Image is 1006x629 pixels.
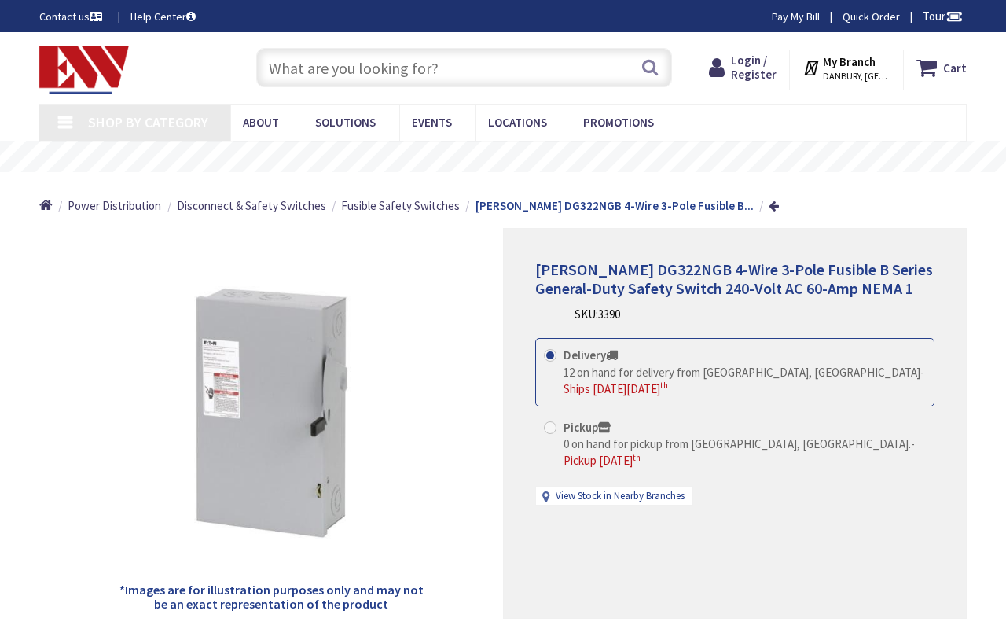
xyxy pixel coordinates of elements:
[243,115,279,130] span: About
[113,583,428,611] h5: *Images are for illustration purposes only and may not be an exact representation of the product
[823,54,876,69] strong: My Branch
[564,420,611,435] strong: Pickup
[39,46,129,94] img: Electrical Wholesalers, Inc.
[475,198,754,213] strong: [PERSON_NAME] DG322NGB 4-Wire 3-Pole Fusible B...
[556,489,685,504] a: View Stock in Nearby Branches
[177,197,326,214] a: Disconnect & Safety Switches
[130,9,196,24] a: Help Center
[731,53,777,82] span: Login / Register
[68,197,161,214] a: Power Distribution
[564,364,926,398] div: -
[39,9,105,24] a: Contact us
[598,307,620,322] span: 3390
[709,53,777,82] a: Login / Register
[633,452,641,463] sup: th
[564,453,641,468] span: Pickup [DATE]
[660,380,668,391] sup: th
[88,113,208,131] span: Shop By Category
[583,115,654,130] span: Promotions
[564,381,668,396] span: Ships [DATE][DATE]
[564,436,911,451] span: 0 on hand for pickup from [GEOGRAPHIC_DATA], [GEOGRAPHIC_DATA].
[564,348,618,362] strong: Delivery
[68,198,161,213] span: Power Distribution
[177,198,326,213] span: Disconnect & Safety Switches
[943,53,967,82] strong: Cart
[315,115,376,130] span: Solutions
[114,256,429,571] img: Eaton DG322NGB 4-Wire 3-Pole Fusible B Series General-Duty Safety Switch 240-Volt AC 60-Amp NEMA 1
[843,9,900,24] a: Quick Order
[772,9,820,24] a: Pay My Bill
[341,198,460,213] span: Fusible Safety Switches
[412,115,452,130] span: Events
[916,53,967,82] a: Cart
[535,259,933,298] span: [PERSON_NAME] DG322NGB 4-Wire 3-Pole Fusible B Series General-Duty Safety Switch 240-Volt AC 60-A...
[373,149,661,166] rs-layer: Free Same Day Pickup at 19 Locations
[256,48,672,87] input: What are you looking for?
[564,365,920,380] span: 12 on hand for delivery from [GEOGRAPHIC_DATA], [GEOGRAPHIC_DATA]
[341,197,460,214] a: Fusible Safety Switches
[564,436,926,469] div: -
[823,70,890,83] span: DANBURY, [GEOGRAPHIC_DATA]
[488,115,547,130] span: Locations
[923,9,963,24] span: Tour
[802,53,890,82] div: My Branch DANBURY, [GEOGRAPHIC_DATA]
[575,306,620,322] div: SKU:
